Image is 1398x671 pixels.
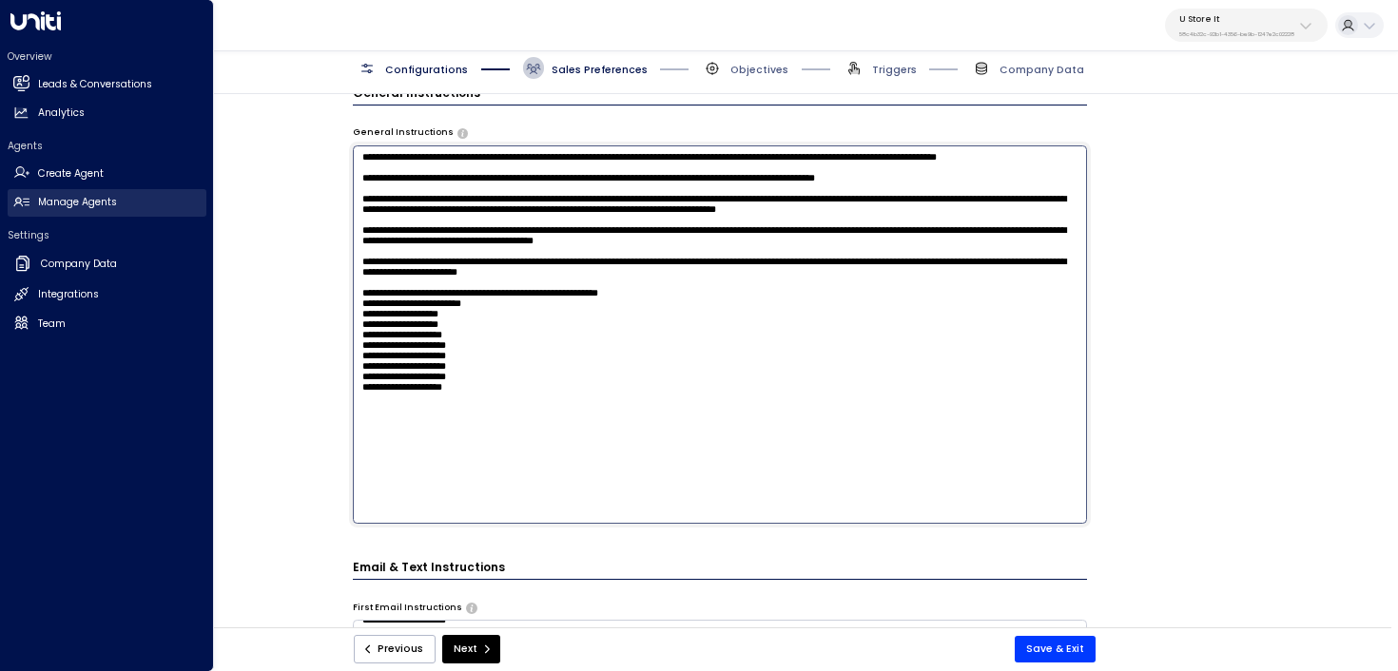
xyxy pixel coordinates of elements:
a: Analytics [8,100,206,127]
h3: Email & Text Instructions [353,559,1088,580]
h3: General Instructions [353,85,1088,105]
p: U Store It [1179,13,1294,25]
span: Company Data [1000,63,1084,77]
button: U Store It58c4b32c-92b1-4356-be9b-1247e2c02228 [1165,9,1328,42]
button: Save & Exit [1015,636,1096,662]
h2: Company Data [41,257,117,272]
h2: Leads & Conversations [38,77,152,92]
button: Specify instructions for the agent's first email only, such as introductory content, special offe... [466,603,476,612]
button: Provide any specific instructions you want the agent to follow when responding to leads. This app... [457,128,468,138]
h2: Team [38,316,66,332]
span: Configurations [385,63,468,77]
h2: Manage Agents [38,195,117,210]
button: Next [442,635,500,663]
a: Create Agent [8,160,206,187]
h2: Agents [8,139,206,153]
a: Integrations [8,281,206,309]
span: Sales Preferences [552,63,648,77]
button: Previous [354,635,436,663]
label: First Email Instructions [353,602,462,615]
p: 58c4b32c-92b1-4356-be9b-1247e2c02228 [1179,30,1294,38]
span: Objectives [730,63,788,77]
h2: Settings [8,228,206,242]
label: General Instructions [353,126,454,140]
a: Team [8,310,206,337]
a: Manage Agents [8,189,206,217]
h2: Integrations [38,287,99,302]
span: Triggers [872,63,917,77]
a: Company Data [8,249,206,279]
h2: Create Agent [38,166,104,182]
h2: Analytics [38,105,85,121]
a: Leads & Conversations [8,70,206,98]
h2: Overview [8,49,206,64]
